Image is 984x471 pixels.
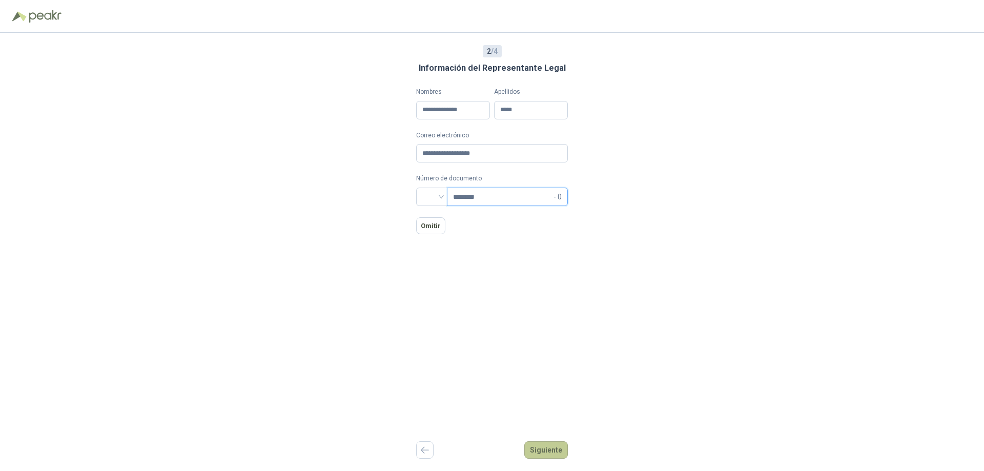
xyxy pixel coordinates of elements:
label: Apellidos [494,87,568,97]
button: Siguiente [524,441,568,459]
p: Número de documento [416,174,568,183]
img: Peakr [29,10,61,23]
span: - 0 [553,188,562,206]
h3: Información del Representante Legal [419,62,566,75]
button: Omitir [416,217,445,234]
img: Logo [12,11,27,22]
label: Correo electrónico [416,131,568,140]
span: / 4 [487,46,498,57]
label: Nombres [416,87,490,97]
b: 2 [487,47,491,55]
